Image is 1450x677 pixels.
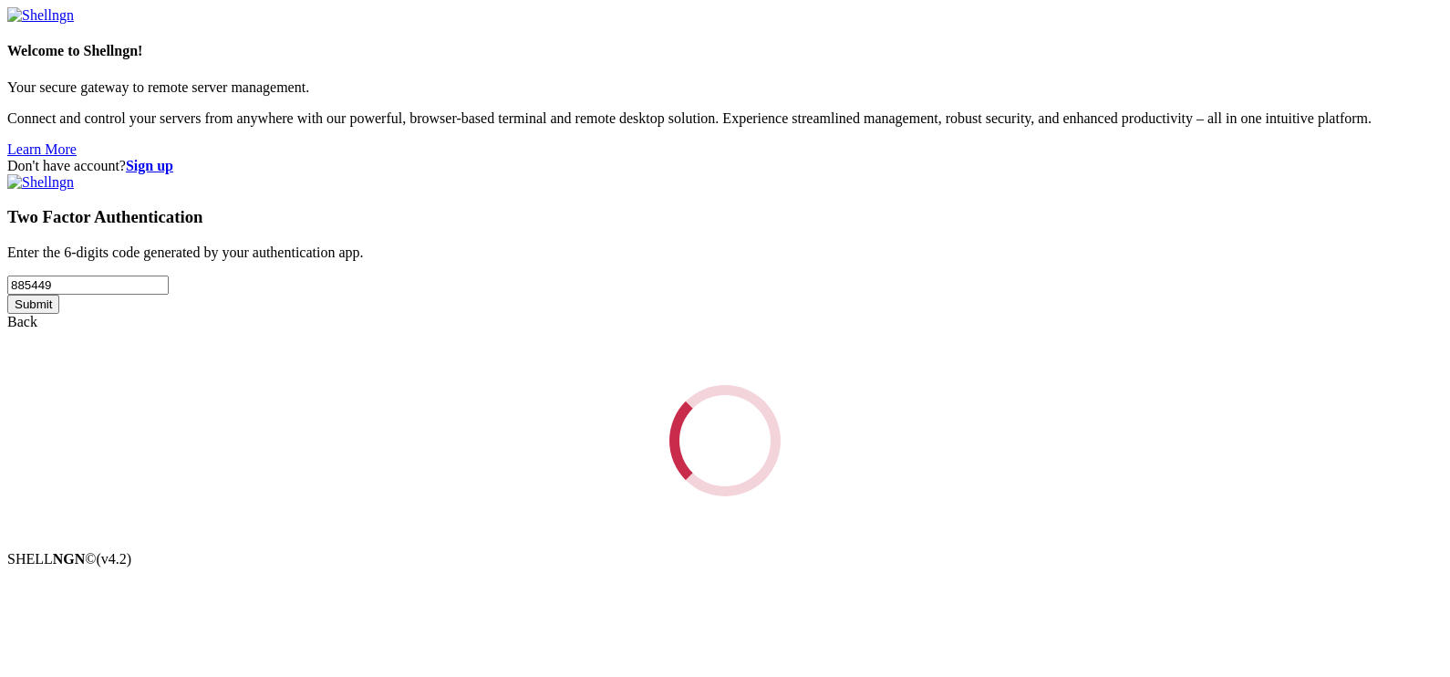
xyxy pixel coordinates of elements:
input: Two factor code [7,276,169,295]
div: Don't have account? [7,158,1443,174]
p: Your secure gateway to remote server management. [7,79,1443,96]
h3: Two Factor Authentication [7,207,1443,227]
p: Connect and control your servers from anywhere with our powerful, browser-based terminal and remo... [7,110,1443,127]
a: Learn More [7,141,77,157]
a: Sign up [126,158,173,173]
div: Loading... [656,371,793,509]
span: SHELL © [7,551,131,567]
p: Enter the 6-digits code generated by your authentication app. [7,245,1443,261]
h4: Welcome to Shellngn! [7,43,1443,59]
img: Shellngn [7,174,74,191]
input: Submit [7,295,59,314]
img: Shellngn [7,7,74,24]
a: Back [7,314,37,329]
b: NGN [53,551,86,567]
span: 4.2.0 [97,551,132,567]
